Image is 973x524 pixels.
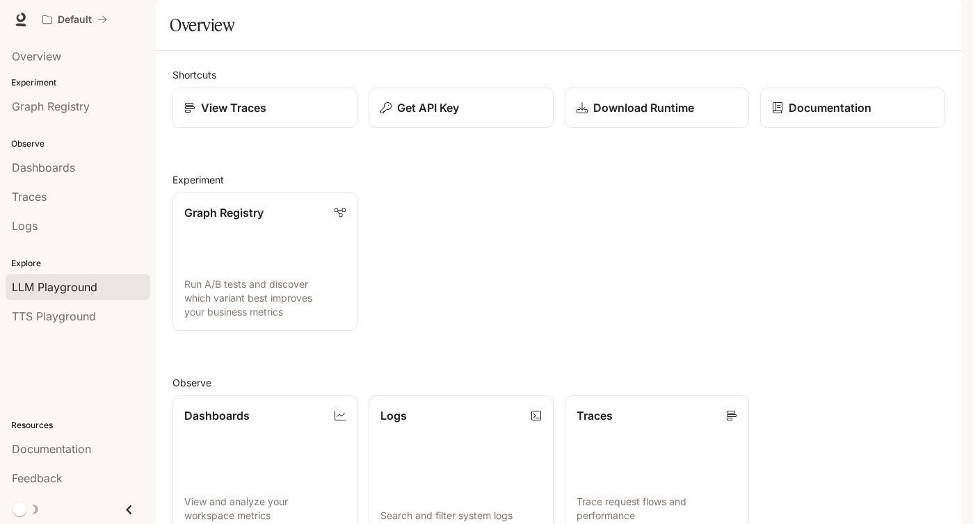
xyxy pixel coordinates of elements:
p: Dashboards [184,407,250,424]
a: Graph RegistryRun A/B tests and discover which variant best improves your business metrics [172,193,357,331]
p: Search and filter system logs [380,509,542,523]
p: Logs [380,407,407,424]
p: View Traces [201,99,266,116]
p: Get API Key [397,99,459,116]
a: Download Runtime [565,88,750,128]
a: Documentation [760,88,945,128]
p: Trace request flows and performance [577,495,738,523]
p: Default [58,14,92,26]
button: All workspaces [36,6,113,33]
h2: Shortcuts [172,67,945,82]
h2: Observe [172,375,945,390]
p: View and analyze your workspace metrics [184,495,346,523]
p: Run A/B tests and discover which variant best improves your business metrics [184,277,346,319]
p: Graph Registry [184,204,264,221]
h1: Overview [170,11,234,39]
p: Documentation [789,99,871,116]
h2: Experiment [172,172,945,187]
p: Traces [577,407,613,424]
p: Download Runtime [593,99,694,116]
button: Get API Key [369,88,554,128]
a: View Traces [172,88,357,128]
